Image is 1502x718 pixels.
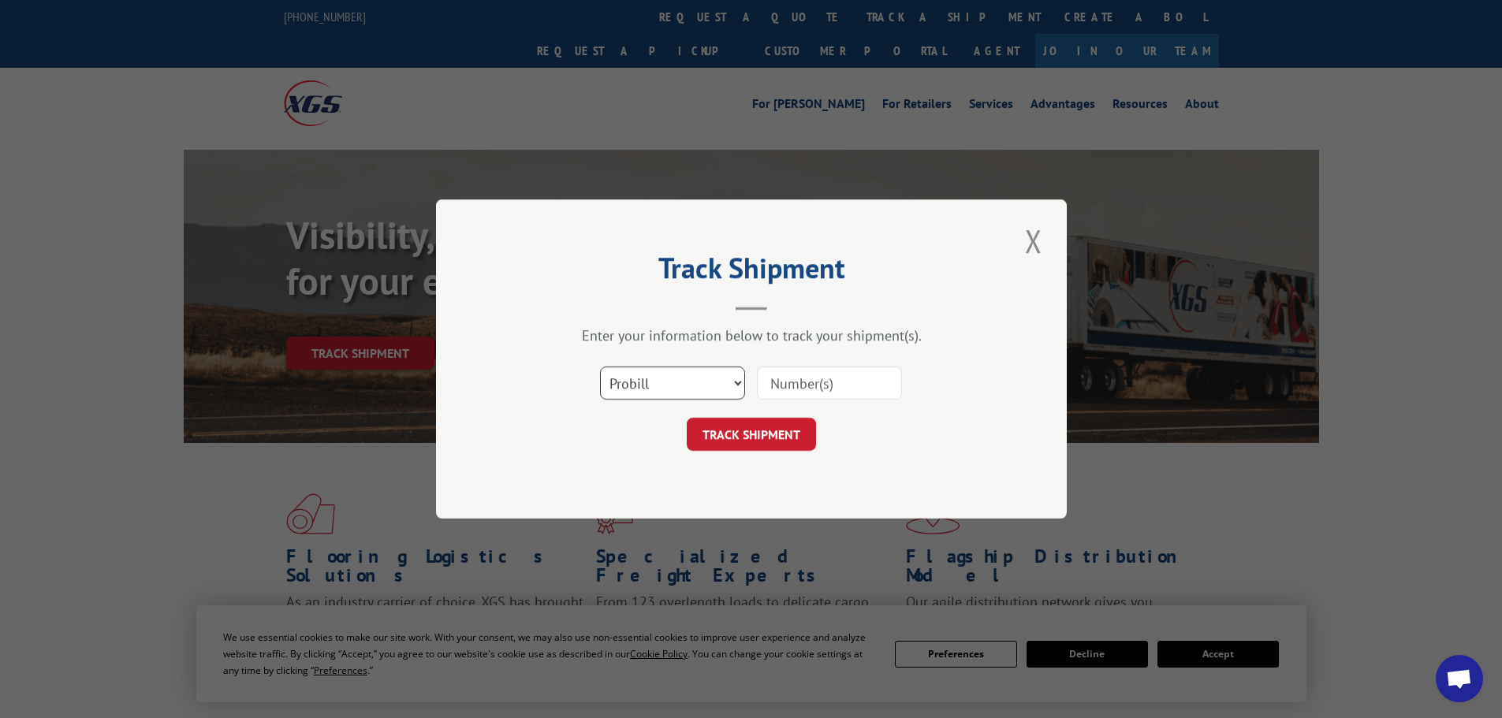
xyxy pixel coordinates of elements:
[515,257,988,287] h2: Track Shipment
[687,418,816,451] button: TRACK SHIPMENT
[1020,219,1047,262] button: Close modal
[515,326,988,344] div: Enter your information below to track your shipment(s).
[1436,655,1483,702] a: Open chat
[757,366,902,400] input: Number(s)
